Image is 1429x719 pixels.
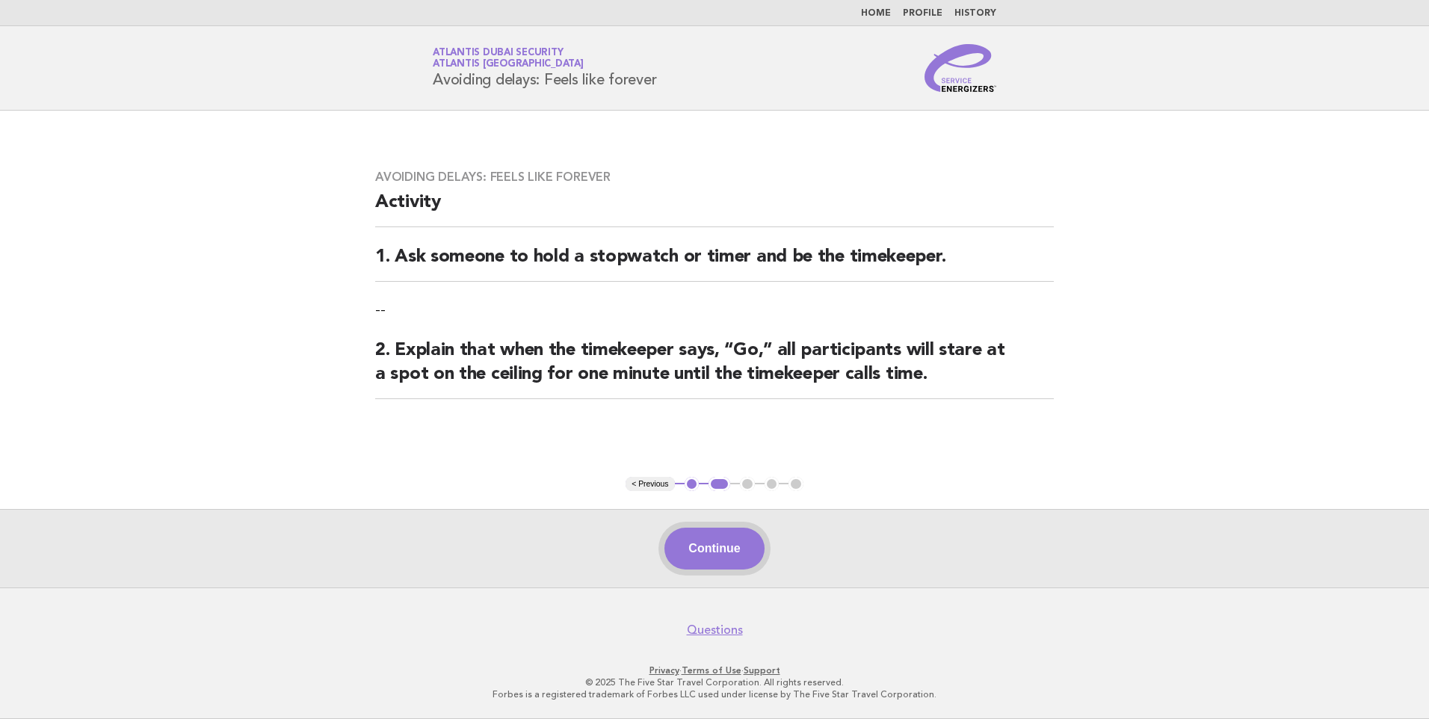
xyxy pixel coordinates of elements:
h2: Activity [375,191,1054,227]
button: 2 [709,477,730,492]
a: Profile [903,9,942,18]
p: -- [375,300,1054,321]
a: Support [744,665,780,676]
button: < Previous [626,477,674,492]
a: Atlantis Dubai SecurityAtlantis [GEOGRAPHIC_DATA] [433,48,584,69]
h3: Avoiding delays: Feels like forever [375,170,1054,185]
h2: 2. Explain that when the timekeeper says, “Go,” all participants will stare at a spot on the ceil... [375,339,1054,399]
a: History [954,9,996,18]
p: Forbes is a registered trademark of Forbes LLC used under license by The Five Star Travel Corpora... [257,688,1172,700]
a: Home [861,9,891,18]
img: Service Energizers [925,44,996,92]
a: Terms of Use [682,665,741,676]
button: 1 [685,477,700,492]
span: Atlantis [GEOGRAPHIC_DATA] [433,60,584,70]
h1: Avoiding delays: Feels like forever [433,49,656,87]
a: Privacy [649,665,679,676]
p: © 2025 The Five Star Travel Corporation. All rights reserved. [257,676,1172,688]
a: Questions [687,623,743,638]
button: Continue [664,528,764,570]
p: · · [257,664,1172,676]
h2: 1. Ask someone to hold a stopwatch or timer and be the timekeeper. [375,245,1054,282]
